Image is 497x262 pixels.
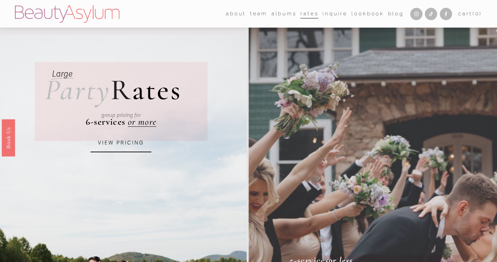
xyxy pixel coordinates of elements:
img: Beauty Asylum | Bridal Hair &amp; Makeup Charlotte &amp; Atlanta [15,5,119,23]
a: albums [271,9,297,19]
a: Lookbook [351,9,384,19]
em: Large [52,69,72,79]
a: Inquire [322,9,348,19]
a: folder dropdown [226,9,246,19]
a: Instagram [410,8,423,20]
a: Facebook [440,8,452,20]
a: Rates [300,9,318,19]
a: folder dropdown [250,9,267,19]
h2: ates [45,76,182,105]
a: VIEW PRICING [90,134,152,152]
span: ( ) [473,11,482,17]
a: TikTok [425,8,437,20]
span: team [250,9,267,18]
span: about [226,9,246,18]
a: 0 items in cart [458,9,482,18]
span: R [111,72,132,108]
em: Party [45,72,111,108]
a: Book Us [2,119,15,156]
span: 0 [475,11,480,17]
a: Blog [388,9,404,19]
em: group pricing for [101,112,141,118]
